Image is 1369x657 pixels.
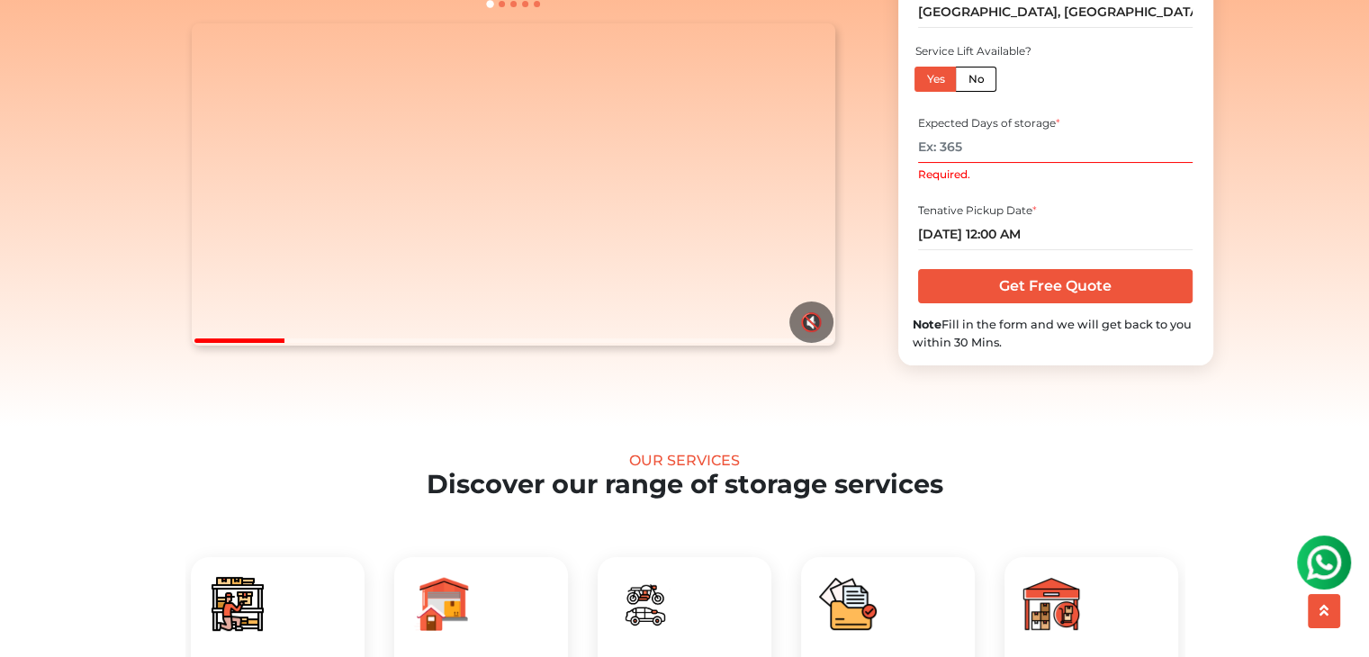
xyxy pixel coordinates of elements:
img: boxigo_packers_and_movers_huge_savings [1022,575,1080,633]
video: Your browser does not support the video tag. [192,23,835,346]
div: Fill in the form and we will get back to you within 30 Mins. [913,316,1199,350]
label: Yes [914,67,956,92]
h2: Discover our range of storage services [55,469,1314,500]
button: 🔇 [789,301,833,343]
div: Expected Days of storage [918,115,1193,131]
img: whatsapp-icon.svg [18,18,54,54]
div: Our Services [55,452,1314,469]
img: boxigo_packers_and_movers_huge_savings [412,575,470,633]
div: Service Lift Available? [914,43,1039,59]
img: boxigo_packers_and_movers_huge_savings [616,575,673,633]
input: Ex: 365 [918,131,1193,163]
button: scroll up [1308,594,1340,628]
div: Tenative Pickup Date [918,202,1193,219]
input: Get Free Quote [918,269,1193,303]
label: No [955,67,996,92]
b: Note [913,318,941,331]
label: Required. [918,166,970,183]
img: boxigo_packers_and_movers_huge_savings [209,575,266,633]
img: boxigo_packers_and_movers_huge_savings [819,575,877,633]
input: Pickup date [918,219,1193,250]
